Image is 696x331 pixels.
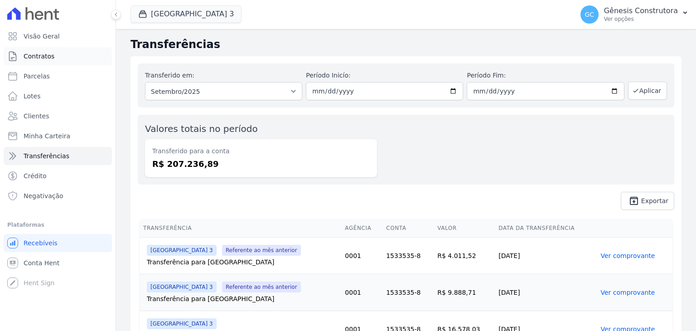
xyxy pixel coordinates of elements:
[4,234,112,252] a: Recebíveis
[222,245,301,256] span: Referente ao mês anterior
[495,219,597,238] th: Data da Transferência
[600,252,655,259] a: Ver comprovante
[130,5,242,23] button: [GEOGRAPHIC_DATA] 3
[4,127,112,145] a: Minha Carteira
[140,219,341,238] th: Transferência
[147,294,338,303] div: Transferência para [GEOGRAPHIC_DATA]
[341,238,382,274] td: 0001
[382,238,434,274] td: 1533535-8
[24,258,59,268] span: Conta Hent
[4,27,112,45] a: Visão Geral
[600,289,655,296] a: Ver comprovante
[222,282,301,292] span: Referente ao mês anterior
[641,198,668,204] span: Exportar
[628,82,667,100] button: Aplicar
[434,274,495,311] td: R$ 9.888,71
[306,71,463,80] label: Período Inicío:
[4,147,112,165] a: Transferências
[628,195,639,206] i: unarchive
[4,67,112,85] a: Parcelas
[434,219,495,238] th: Valor
[24,171,47,180] span: Crédito
[341,219,382,238] th: Agência
[24,112,49,121] span: Clientes
[24,52,54,61] span: Contratos
[145,123,258,134] label: Valores totais no período
[495,274,597,311] td: [DATE]
[341,274,382,311] td: 0001
[604,15,678,23] p: Ver opções
[4,167,112,185] a: Crédito
[24,191,63,200] span: Negativação
[24,92,41,101] span: Lotes
[495,238,597,274] td: [DATE]
[24,32,60,41] span: Visão Geral
[152,158,370,170] dd: R$ 207.236,89
[24,239,58,248] span: Recebíveis
[147,318,217,329] span: [GEOGRAPHIC_DATA] 3
[24,151,69,161] span: Transferências
[621,192,674,210] a: unarchive Exportar
[4,187,112,205] a: Negativação
[585,11,594,18] span: GC
[4,47,112,65] a: Contratos
[573,2,696,27] button: GC Gênesis Construtora Ver opções
[7,219,108,230] div: Plataformas
[152,146,370,156] dt: Transferido para a conta
[4,87,112,105] a: Lotes
[130,36,681,53] h2: Transferências
[604,6,678,15] p: Gênesis Construtora
[145,72,194,79] label: Transferido em:
[147,258,338,267] div: Transferência para [GEOGRAPHIC_DATA]
[434,238,495,274] td: R$ 4.011,52
[4,254,112,272] a: Conta Hent
[147,282,217,292] span: [GEOGRAPHIC_DATA] 3
[147,245,217,256] span: [GEOGRAPHIC_DATA] 3
[382,274,434,311] td: 1533535-8
[382,219,434,238] th: Conta
[4,107,112,125] a: Clientes
[24,72,50,81] span: Parcelas
[467,71,624,80] label: Período Fim:
[24,131,70,141] span: Minha Carteira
